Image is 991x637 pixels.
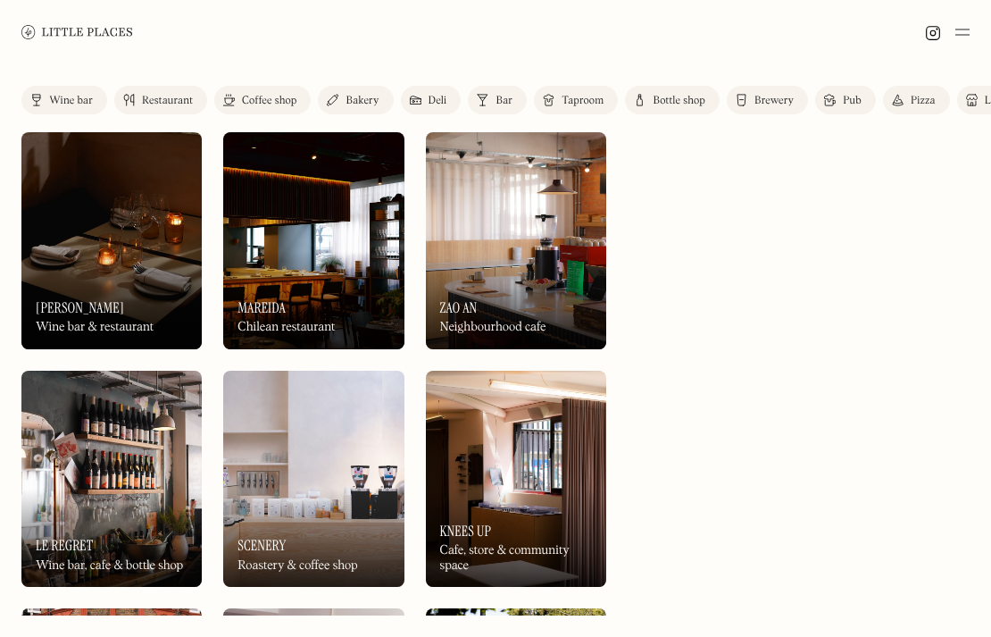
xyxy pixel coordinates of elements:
[142,96,193,106] div: Restaurant
[429,96,447,106] div: Deli
[36,537,93,554] h3: Le Regret
[21,371,202,588] a: Le RegretLe RegretLe RegretWine bar, cafe & bottle shop
[21,86,107,114] a: Wine bar
[495,96,512,106] div: Bar
[883,86,950,114] a: Pizza
[426,371,606,588] a: Knees UpKnees UpKnees UpCafe, store & community space
[440,543,592,574] div: Cafe, store & community space
[815,86,876,114] a: Pub
[426,132,606,349] a: Zao AnZao AnZao AnNeighbourhood cafe
[49,96,93,106] div: Wine bar
[21,132,202,349] a: LunaLuna[PERSON_NAME]Wine bar & restaurant
[21,371,202,588] img: Le Regret
[401,86,462,114] a: Deli
[562,96,604,106] div: Taproom
[440,320,546,335] div: Neighbourhood cafe
[653,96,705,106] div: Bottle shop
[223,371,404,588] img: Scenery
[223,132,404,349] a: MareidaMareidaMareidaChilean restaurant
[534,86,618,114] a: Taproom
[440,299,478,316] h3: Zao An
[426,371,606,588] img: Knees Up
[114,86,207,114] a: Restaurant
[223,371,404,588] a: SceneryScenerySceneryRoastery & coffee shop
[468,86,527,114] a: Bar
[237,537,286,554] h3: Scenery
[318,86,393,114] a: Bakery
[911,96,936,106] div: Pizza
[36,299,124,316] h3: [PERSON_NAME]
[223,132,404,349] img: Mareida
[440,523,492,540] h3: Knees Up
[754,96,794,106] div: Brewery
[214,86,311,114] a: Coffee shop
[426,132,606,349] img: Zao An
[21,132,202,349] img: Luna
[237,299,286,316] h3: Mareida
[36,558,183,574] div: Wine bar, cafe & bottle shop
[346,96,379,106] div: Bakery
[237,320,335,335] div: Chilean restaurant
[237,558,357,574] div: Roastery & coffee shop
[727,86,808,114] a: Brewery
[625,86,720,114] a: Bottle shop
[242,96,296,106] div: Coffee shop
[843,96,862,106] div: Pub
[36,320,154,335] div: Wine bar & restaurant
